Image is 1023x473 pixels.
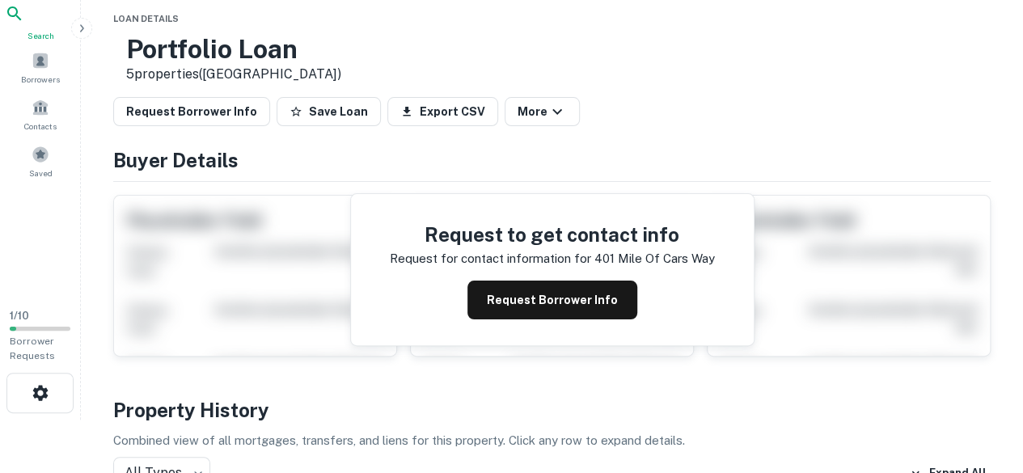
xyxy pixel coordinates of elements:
a: Borrowers [5,45,76,89]
iframe: Chat Widget [942,344,1023,421]
span: 1 / 10 [10,310,29,322]
h3: Portfolio Loan [126,34,341,65]
p: 5 properties ([GEOGRAPHIC_DATA]) [126,65,341,84]
span: Loan Details [113,14,179,23]
button: More [505,97,580,126]
h4: Buyer Details [113,146,991,175]
span: Search [5,29,76,42]
p: Combined view of all mortgages, transfers, and liens for this property. Click any row to expand d... [113,431,991,450]
h4: Property History [113,395,991,424]
button: Save Loan [277,97,381,126]
span: Saved [29,167,53,179]
p: 401 mile of cars way [594,249,715,268]
a: Saved [5,139,76,183]
h4: Request to get contact info [390,220,715,249]
span: Contacts [24,120,57,133]
span: Borrower Requests [10,336,55,361]
button: Request Borrower Info [113,97,270,126]
a: Search [5,4,76,42]
p: Request for contact information for [390,249,591,268]
button: Request Borrower Info [467,281,637,319]
button: Export CSV [387,97,498,126]
span: Borrowers [21,73,60,86]
a: Contacts [5,92,76,136]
